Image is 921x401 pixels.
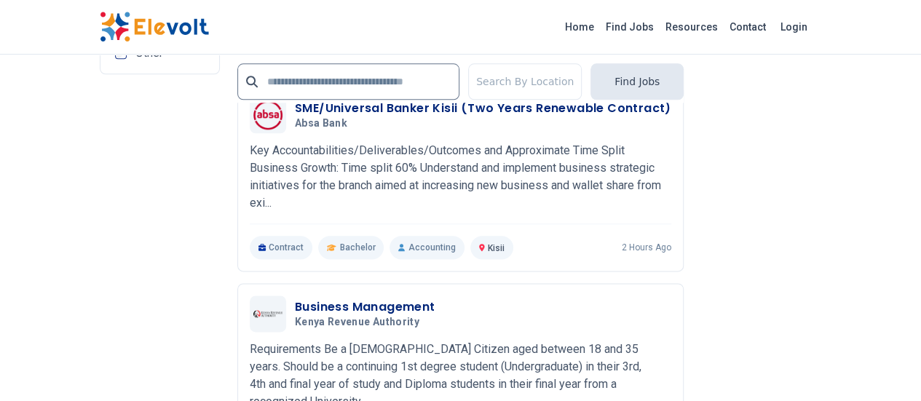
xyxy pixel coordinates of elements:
[772,12,816,41] a: Login
[250,236,313,259] p: Contract
[295,316,419,329] span: Kenya Revenue Authority
[135,47,163,59] span: Other
[295,100,671,117] h3: SME/Universal Banker Kisii (Two Years Renewable Contract)
[250,142,671,212] p: Key Accountabilities/Deliverables/Outcomes and Approximate Time Split Business Growth: Time split...
[600,15,660,39] a: Find Jobs
[848,331,921,401] iframe: Chat Widget
[250,97,671,259] a: Absa BankSME/Universal Banker Kisii (Two Years Renewable Contract)Absa BankKey Accountabilities/D...
[295,117,347,130] span: Absa Bank
[295,298,435,316] h3: Business Management
[622,242,671,253] p: 2 hours ago
[590,63,684,100] button: Find Jobs
[339,242,375,253] span: Bachelor
[100,12,209,42] img: Elevolt
[253,100,282,130] img: Absa Bank
[390,236,464,259] p: Accounting
[559,15,600,39] a: Home
[660,15,724,39] a: Resources
[724,15,772,39] a: Contact
[253,310,282,317] img: Kenya Revenue Authority
[488,243,505,253] span: Kisii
